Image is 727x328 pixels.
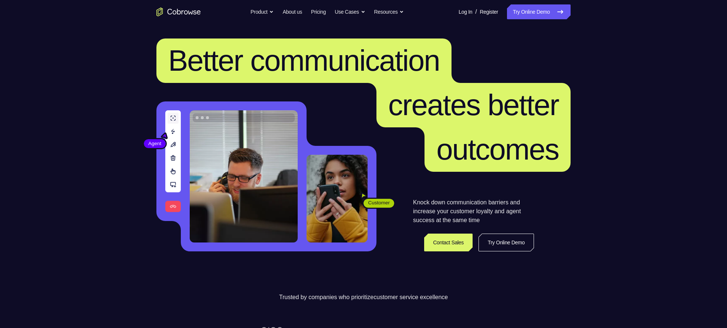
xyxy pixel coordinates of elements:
[156,7,201,16] a: Go to the home page
[413,198,534,225] p: Knock down communication barriers and increase your customer loyalty and agent success at the sam...
[190,110,298,242] img: A customer support agent talking on the phone
[251,4,274,19] button: Product
[507,4,571,19] a: Try Online Demo
[373,294,448,300] span: customer service excellence
[335,4,365,19] button: Use Cases
[374,4,404,19] button: Resources
[480,4,498,19] a: Register
[475,7,477,16] span: /
[479,234,534,251] a: Try Online Demo
[436,133,559,166] span: outcomes
[311,4,326,19] a: Pricing
[283,4,302,19] a: About us
[168,44,440,77] span: Better communication
[459,4,472,19] a: Log In
[424,234,473,251] a: Contact Sales
[388,88,559,121] span: creates better
[307,155,368,242] img: A customer holding their phone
